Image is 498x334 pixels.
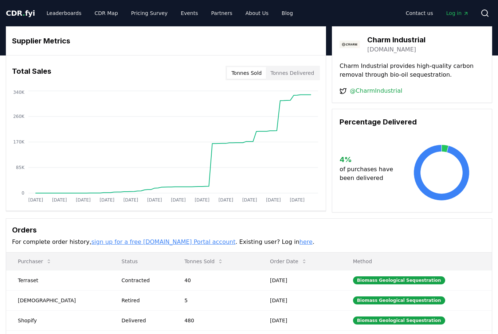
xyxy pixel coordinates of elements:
[340,116,485,127] h3: Percentage Delivered
[227,67,266,79] button: Tonnes Sold
[41,7,299,20] nav: Main
[299,238,313,245] a: here
[28,197,43,203] tspan: [DATE]
[367,34,426,45] h3: Charm Industrial
[219,197,234,203] tspan: [DATE]
[52,197,67,203] tspan: [DATE]
[242,197,257,203] tspan: [DATE]
[240,7,274,20] a: About Us
[340,154,398,165] h3: 4 %
[12,66,51,80] h3: Total Sales
[340,62,485,79] p: Charm Industrial provides high-quality carbon removal through bio-oil sequestration.
[353,276,445,284] div: Biomass Geological Sequestration
[12,254,58,269] button: Purchaser
[125,7,173,20] a: Pricing Survey
[266,67,318,79] button: Tonnes Delivered
[173,310,258,330] td: 480
[13,139,25,145] tspan: 170K
[340,34,360,54] img: Charm Industrial-logo
[122,317,167,324] div: Delivered
[116,258,167,265] p: Status
[353,316,445,325] div: Biomass Geological Sequestration
[21,191,24,196] tspan: 0
[353,296,445,304] div: Biomass Geological Sequestration
[195,197,209,203] tspan: [DATE]
[123,197,138,203] tspan: [DATE]
[89,7,124,20] a: CDR Map
[76,197,91,203] tspan: [DATE]
[173,290,258,310] td: 5
[6,270,110,290] td: Terraset
[173,270,258,290] td: 40
[12,35,320,46] h3: Supplier Metrics
[446,9,469,17] span: Log in
[347,258,486,265] p: Method
[440,7,475,20] a: Log in
[99,197,114,203] tspan: [DATE]
[179,254,229,269] button: Tonnes Sold
[147,197,162,203] tspan: [DATE]
[258,270,341,290] td: [DATE]
[258,290,341,310] td: [DATE]
[290,197,305,203] tspan: [DATE]
[122,277,167,284] div: Contracted
[276,7,299,20] a: Blog
[350,87,402,95] a: @CharmIndustrial
[122,297,167,304] div: Retired
[400,7,475,20] nav: Main
[340,165,398,183] p: of purchases have been delivered
[13,114,25,119] tspan: 260K
[6,9,35,18] span: CDR fyi
[400,7,439,20] a: Contact us
[91,238,236,245] a: sign up for a free [DOMAIN_NAME] Portal account
[367,45,416,54] a: [DOMAIN_NAME]
[6,8,35,18] a: CDR.fyi
[175,7,204,20] a: Events
[12,224,486,235] h3: Orders
[6,290,110,310] td: [DEMOGRAPHIC_DATA]
[205,7,238,20] a: Partners
[264,254,313,269] button: Order Date
[16,165,25,170] tspan: 85K
[13,90,25,95] tspan: 340K
[41,7,87,20] a: Leaderboards
[258,310,341,330] td: [DATE]
[171,197,186,203] tspan: [DATE]
[266,197,281,203] tspan: [DATE]
[6,310,110,330] td: Shopify
[12,238,486,246] p: For complete order history, . Existing user? Log in .
[23,9,25,18] span: .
